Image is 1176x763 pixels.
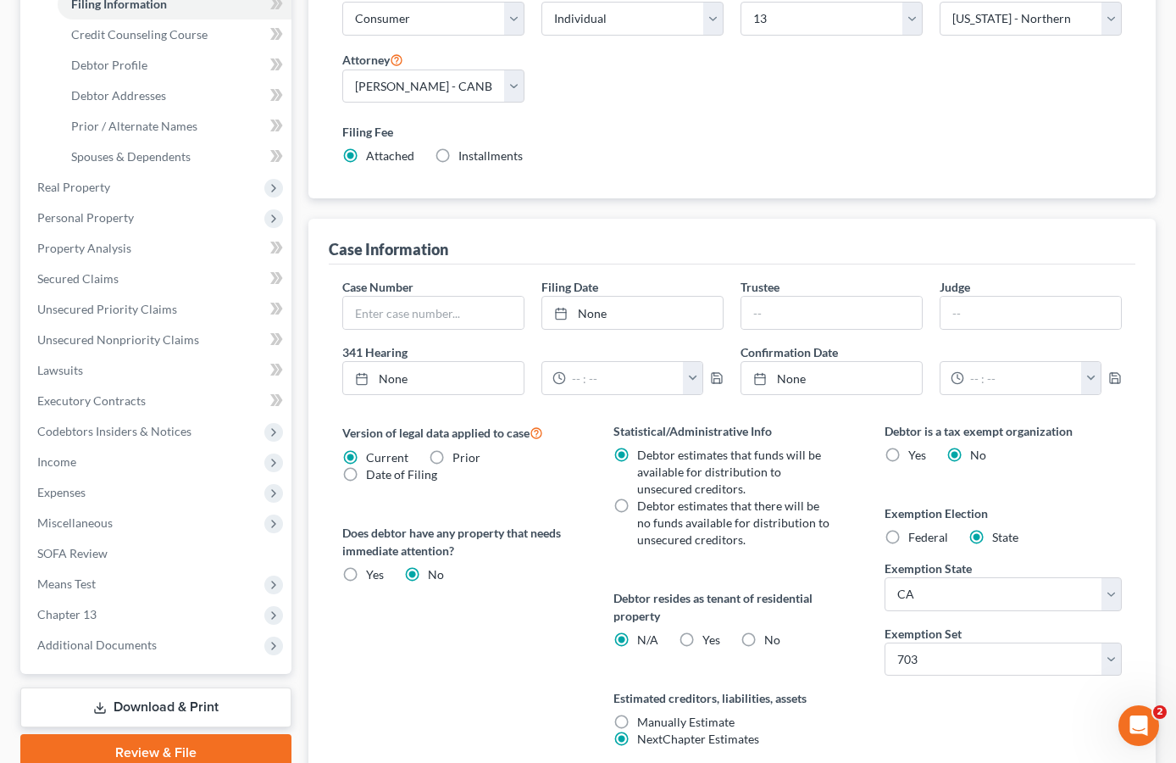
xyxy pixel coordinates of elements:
span: NextChapter Estimates [637,732,759,746]
input: -- [741,297,922,329]
a: Download & Print [20,688,291,727]
a: Spouses & Dependents [58,142,291,172]
input: -- [940,297,1121,329]
label: Version of legal data applied to case [342,422,580,443]
span: Current [366,450,408,465]
span: Yes [702,632,720,647]
a: Lawsuits [24,355,291,386]
span: Spouses & Dependents [71,149,191,164]
span: Personal Property [37,210,134,225]
span: Miscellaneous [37,515,113,530]
label: Debtor resides as tenant of residential property [613,589,851,625]
label: Filing Fee [342,123,1122,141]
a: Unsecured Priority Claims [24,294,291,325]
label: Exemption Election [885,504,1122,522]
span: Debtor Profile [71,58,147,72]
input: Enter case number... [343,297,524,329]
span: Debtor estimates that there will be no funds available for distribution to unsecured creditors. [637,498,829,547]
span: Property Analysis [37,241,131,255]
span: Executory Contracts [37,393,146,408]
label: Statistical/Administrative Info [613,422,851,440]
span: Chapter 13 [37,607,97,621]
a: Executory Contracts [24,386,291,416]
a: SOFA Review [24,538,291,569]
span: Attached [366,148,414,163]
span: No [970,448,986,462]
label: 341 Hearing [334,343,732,361]
span: No [764,632,780,647]
label: Case Number [342,278,413,296]
input: -- : -- [964,362,1082,394]
label: Estimated creditors, liabilities, assets [613,689,851,707]
span: Yes [366,567,384,582]
span: SOFA Review [37,546,108,560]
span: Lawsuits [37,363,83,377]
span: Installments [458,148,523,163]
span: Credit Counseling Course [71,27,208,42]
label: Exemption State [885,560,972,577]
a: Prior / Alternate Names [58,111,291,142]
a: Secured Claims [24,264,291,294]
span: Unsecured Nonpriority Claims [37,332,199,347]
span: Date of Filing [366,467,437,482]
span: Expenses [37,485,86,499]
label: Trustee [741,278,779,296]
a: Debtor Addresses [58,81,291,111]
span: Income [37,454,76,469]
a: None [343,362,524,394]
span: Codebtors Insiders & Notices [37,424,191,438]
span: Real Property [37,180,110,194]
a: Property Analysis [24,233,291,264]
span: Unsecured Priority Claims [37,302,177,316]
span: 2 [1153,705,1167,719]
span: State [992,530,1018,544]
span: Prior / Alternate Names [71,119,197,133]
input: -- : -- [566,362,684,394]
span: Prior [452,450,480,465]
a: Debtor Profile [58,50,291,81]
a: Unsecured Nonpriority Claims [24,325,291,355]
label: Filing Date [541,278,598,296]
span: Federal [908,530,948,544]
label: Confirmation Date [732,343,1130,361]
label: Exemption Set [885,625,962,643]
a: None [542,297,723,329]
span: Yes [908,448,926,462]
label: Attorney [342,49,403,70]
a: None [741,362,922,394]
span: Means Test [37,576,96,591]
a: Credit Counseling Course [58,19,291,50]
span: Debtor Addresses [71,88,166,103]
label: Debtor is a tax exempt organization [885,422,1122,440]
label: Does debtor have any property that needs immediate attention? [342,524,580,560]
iframe: Intercom live chat [1118,705,1159,746]
span: N/A [637,632,658,647]
div: Case Information [329,239,448,259]
span: Additional Documents [37,638,157,652]
label: Judge [940,278,970,296]
span: Manually Estimate [637,715,735,729]
span: Debtor estimates that funds will be available for distribution to unsecured creditors. [637,448,821,496]
span: Secured Claims [37,271,119,286]
span: No [428,567,444,582]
